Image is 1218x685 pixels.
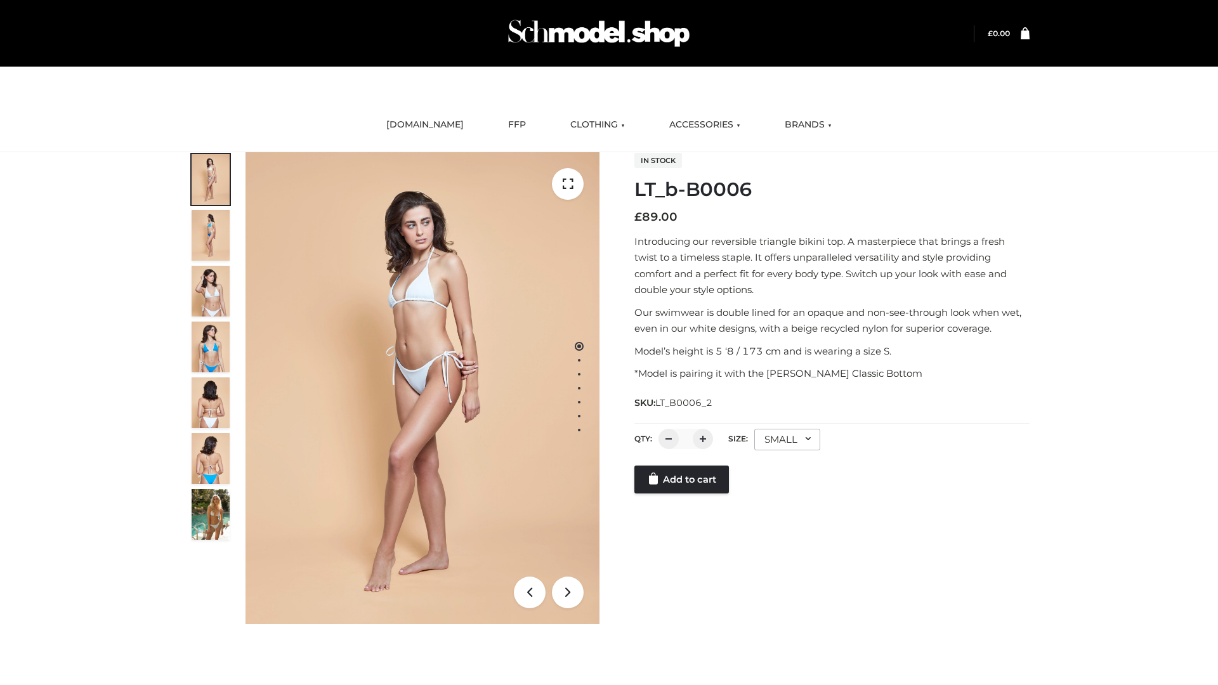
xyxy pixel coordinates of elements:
[634,210,642,224] span: £
[988,29,1010,38] bdi: 0.00
[988,29,993,38] span: £
[246,152,599,624] img: LT_b-B0006
[634,395,714,410] span: SKU:
[504,8,694,58] img: Schmodel Admin 964
[192,433,230,484] img: ArielClassicBikiniTop_CloudNine_AzureSky_OW114ECO_8-scaled.jpg
[634,210,678,224] bdi: 89.00
[499,111,535,139] a: FFP
[988,29,1010,38] a: £0.00
[192,322,230,372] img: ArielClassicBikiniTop_CloudNine_AzureSky_OW114ECO_4-scaled.jpg
[192,489,230,540] img: Arieltop_CloudNine_AzureSky2.jpg
[192,377,230,428] img: ArielClassicBikiniTop_CloudNine_AzureSky_OW114ECO_7-scaled.jpg
[192,210,230,261] img: ArielClassicBikiniTop_CloudNine_AzureSky_OW114ECO_2-scaled.jpg
[634,466,729,493] a: Add to cart
[634,153,682,168] span: In stock
[561,111,634,139] a: CLOTHING
[754,429,820,450] div: SMALL
[634,365,1030,382] p: *Model is pairing it with the [PERSON_NAME] Classic Bottom
[634,178,1030,201] h1: LT_b-B0006
[775,111,841,139] a: BRANDS
[634,343,1030,360] p: Model’s height is 5 ‘8 / 173 cm and is wearing a size S.
[634,304,1030,337] p: Our swimwear is double lined for an opaque and non-see-through look when wet, even in our white d...
[192,154,230,205] img: ArielClassicBikiniTop_CloudNine_AzureSky_OW114ECO_1-scaled.jpg
[377,111,473,139] a: [DOMAIN_NAME]
[634,434,652,443] label: QTY:
[192,266,230,316] img: ArielClassicBikiniTop_CloudNine_AzureSky_OW114ECO_3-scaled.jpg
[728,434,748,443] label: Size:
[660,111,750,139] a: ACCESSORIES
[655,397,712,408] span: LT_B0006_2
[634,233,1030,298] p: Introducing our reversible triangle bikini top. A masterpiece that brings a fresh twist to a time...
